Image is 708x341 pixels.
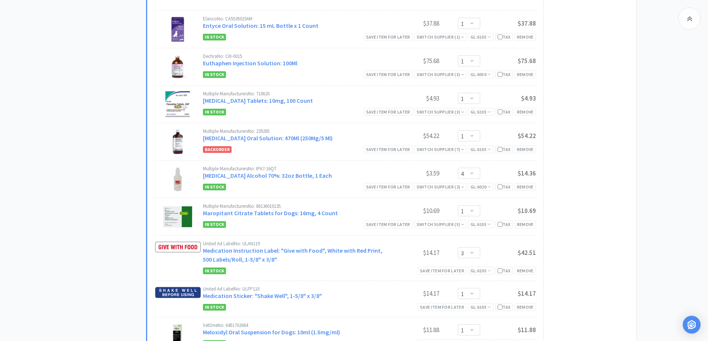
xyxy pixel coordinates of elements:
div: United Ad Label No: ULFP110 [203,286,384,291]
div: $11.88 [384,325,439,334]
span: In Stock [203,109,226,115]
div: $4.93 [384,94,439,103]
span: $14.17 [518,289,536,298]
span: GL: 6105 [471,34,491,40]
a: Medication Instruction Label: "Give with Food", White with Red Print, 500 Labels/Roll, 1-5/8" x 3/8" [203,247,382,263]
div: Switch Supplier ( 1 ) [417,33,464,40]
div: Remove [515,145,536,153]
div: United Ad Label No: ULAN119 [203,241,384,246]
img: d13cd1f3e01249dcabe0d38233ae489f_9433.png [155,241,201,253]
div: Tax [498,304,511,311]
img: 667978152bc648b3b89b3d9a309d0b9c_209229.png [165,16,191,42]
div: Open Intercom Messenger [683,316,701,334]
div: Tax [498,221,511,228]
div: Save item for later [418,303,466,311]
div: Save item for later [364,33,413,41]
div: Tax [498,71,511,78]
div: Remove [515,220,536,228]
div: Multiple Manufacturers No: 710620 [203,91,384,96]
span: In Stock [203,304,226,311]
div: Tax [498,267,511,274]
span: In Stock [203,184,226,190]
div: $54.22 [384,131,439,140]
div: Save item for later [364,183,413,191]
span: $75.68 [518,57,536,65]
div: Remove [515,267,536,275]
a: Euthaphen Injection Solution: 100Ml [203,59,297,67]
span: GL: 6020 [471,184,491,190]
span: In Stock [203,34,226,40]
span: In Stock [203,221,226,228]
span: Backorder [203,146,232,153]
span: GL: 6050 [471,72,491,77]
span: GL: 6105 [471,222,491,227]
a: Entyce Oral Solution: 15 mL Bottle x 1 Count [203,22,319,29]
div: Save item for later [364,71,413,78]
span: GL: 6105 [471,147,491,152]
a: Maropitant Citrate Tablets for Dogs: 16mg, 4 Count [203,209,338,217]
div: Dechra No: CIII-0015 [203,54,384,59]
span: $42.51 [518,249,536,257]
a: [MEDICAL_DATA] Alcohol 70%: 32oz Bottle, 1 Each [203,172,332,179]
div: $37.88 [384,19,439,28]
div: Save item for later [364,108,413,116]
div: $14.17 [384,248,439,257]
a: Medication Sticker: "Shake Well", 1-5/8" x 3/8" [203,292,322,299]
img: 00121abb8c6d4ea9854377b15b1fbb49_602069.png [169,54,186,80]
span: $4.93 [521,94,536,102]
div: Save item for later [364,145,413,153]
a: Meloxidyl Oral Suspension for Dogs: 10ml (1.5mg/ml) [203,328,340,336]
div: $3.59 [384,169,439,178]
span: In Stock [203,71,226,78]
div: Save item for later [364,220,413,228]
div: Switch Supplier ( 5 ) [417,221,464,228]
img: f044567866ca4ca0852161d49569aa0d_399837.png [165,91,190,117]
div: Tax [498,146,511,153]
div: Switch Supplier ( 3 ) [417,108,464,115]
span: GL: 6105 [471,304,491,310]
div: Remove [515,303,536,311]
div: Remove [515,108,536,116]
div: Remove [515,33,536,41]
div: Tax [498,183,511,190]
img: 3ab9c28bff694556a730d4449d128b3a_226415.png [171,129,185,155]
div: Save item for later [418,267,466,275]
div: Switch Supplier ( 7 ) [417,146,464,153]
span: GL: 6105 [471,109,491,115]
span: $14.36 [518,169,536,177]
div: Tax [498,108,511,115]
div: $75.68 [384,56,439,65]
img: 503fea65c19d4cf89d850c03c6bc3a36_209777.png [161,204,195,230]
div: Remove [515,71,536,78]
span: $37.88 [518,19,536,27]
div: VetOne No: 6451702684 [203,323,384,328]
div: Remove [515,183,536,191]
span: $10.69 [518,207,536,215]
div: Switch Supplier ( 2 ) [417,183,464,190]
span: $11.88 [518,326,536,334]
div: Multiple Manufacturers No: 86136010135 [203,204,384,209]
a: [MEDICAL_DATA] Tablets: 10mg, 100 Count [203,97,313,104]
div: Elanco No: CA5535015AM [203,16,384,21]
a: [MEDICAL_DATA] Oral Solution: 470Ml (250Mg/5 Ml) [203,134,333,142]
div: Multiple Manufacturers No: IPA7-16QT [203,166,384,171]
span: GL: 6105 [471,268,491,273]
span: $54.22 [518,132,536,140]
div: Switch Supplier ( 3 ) [417,71,464,78]
div: Tax [498,33,511,40]
span: In Stock [203,268,226,274]
div: $14.17 [384,289,439,298]
img: 97ec2cbc57a54400b728f103f1a47641_9431.png [155,286,201,298]
img: f084827d86f9433fa60940fda2a17345_81784.jpeg [165,166,191,192]
div: Multiple Manufacturers No: 239285 [203,129,384,134]
div: $10.69 [384,206,439,215]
